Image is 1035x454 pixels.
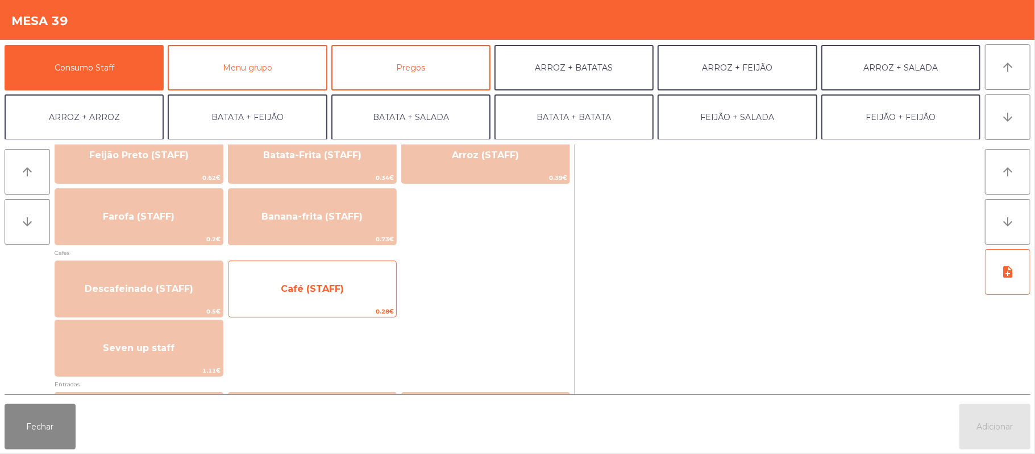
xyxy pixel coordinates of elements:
i: arrow_upward [20,165,34,179]
span: 0.39€ [402,172,570,183]
button: Menu grupo [168,45,327,90]
span: 1.11€ [55,365,223,376]
span: Batata-Frita (STAFF) [263,150,361,160]
i: arrow_downward [20,215,34,229]
button: BATATA + FEIJÃO [168,94,327,140]
button: arrow_downward [985,94,1030,140]
button: ARROZ + SALADA [821,45,980,90]
span: 0.62€ [55,172,223,183]
span: Banana-frita (STAFF) [261,211,363,222]
span: Farofa (STAFF) [103,211,174,222]
button: BATATA + SALADA [331,94,491,140]
span: Café (STAFF) [281,283,344,294]
span: 0.5€ [55,306,223,317]
button: arrow_upward [985,149,1030,195]
i: arrow_upward [1001,165,1015,179]
button: Fechar [5,404,76,449]
button: FEIJÃO + SALADA [658,94,817,140]
button: arrow_downward [5,199,50,245]
span: Descafeinado (STAFF) [85,283,193,294]
span: Arroz (STAFF) [452,150,519,160]
i: arrow_upward [1001,60,1015,74]
span: Feijão Preto (STAFF) [89,150,189,160]
span: Seven up staff [103,342,174,353]
button: arrow_downward [985,199,1030,245]
span: 0.73€ [228,234,396,245]
h4: Mesa 39 [11,13,68,30]
span: Cafes [55,247,570,258]
span: 0.28€ [228,306,396,317]
button: arrow_upward [5,149,50,195]
i: note_add [1001,265,1015,279]
button: ARROZ + BATATAS [494,45,654,90]
button: BATATA + BATATA [494,94,654,140]
i: arrow_downward [1001,215,1015,229]
button: Pregos [331,45,491,90]
button: Consumo Staff [5,45,164,90]
button: FEIJÃO + FEIJÃO [821,94,980,140]
span: Entradas [55,379,570,390]
button: arrow_upward [985,44,1030,90]
button: ARROZ + ARROZ [5,94,164,140]
button: ARROZ + FEIJÃO [658,45,817,90]
span: 0.34€ [228,172,396,183]
i: arrow_downward [1001,110,1015,124]
span: 0.2€ [55,234,223,245]
button: note_add [985,249,1030,295]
